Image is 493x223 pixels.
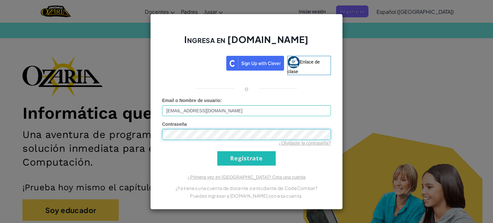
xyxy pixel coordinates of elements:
iframe: Botón de Acceder con Google [159,55,226,69]
font: o [245,85,248,92]
font: Contraseña [162,122,187,127]
img: classlink-logo-small.png [288,56,300,68]
font: Ingresa en [DOMAIN_NAME] [184,34,308,45]
a: ¿Primera vez en [GEOGRAPHIC_DATA]? Crea una cuenta [187,175,306,180]
font: Email o Nombre de usuario [162,98,220,103]
input: Regístrate [217,151,276,166]
font: Puedes ingresar a [DOMAIN_NAME] con esa cuenta. [190,193,303,199]
font: : [220,98,222,103]
img: clever_sso_button@2x.png [226,56,284,71]
font: Enlace de clase [288,59,320,74]
a: ¿Olvidaste la contraseña? [279,141,331,146]
font: ¿Ya tienes una cuenta de docente o estudiante de CodeCombat? [176,185,317,191]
